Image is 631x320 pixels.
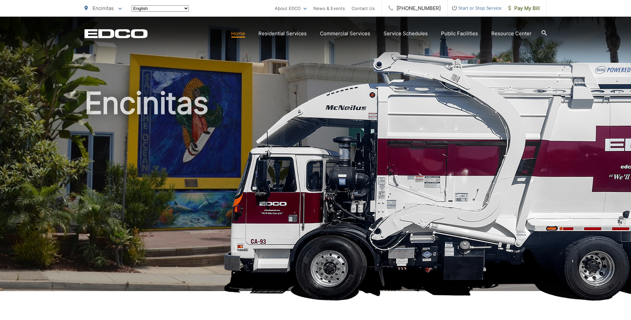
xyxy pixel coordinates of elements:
[441,30,478,38] a: Public Facilities
[491,30,532,38] a: Resource Center
[313,4,345,12] a: News & Events
[384,30,428,38] a: Service Schedules
[508,4,540,12] span: Pay My Bill
[231,30,245,38] a: Home
[84,29,148,38] a: EDCD logo. Return to the homepage.
[275,4,307,12] a: About EDCO
[132,5,189,12] select: Select a language
[258,30,307,38] a: Residential Services
[84,86,547,297] h1: Encinitas
[92,5,114,11] span: Encinitas
[320,30,370,38] a: Commercial Services
[352,4,375,12] a: Contact Us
